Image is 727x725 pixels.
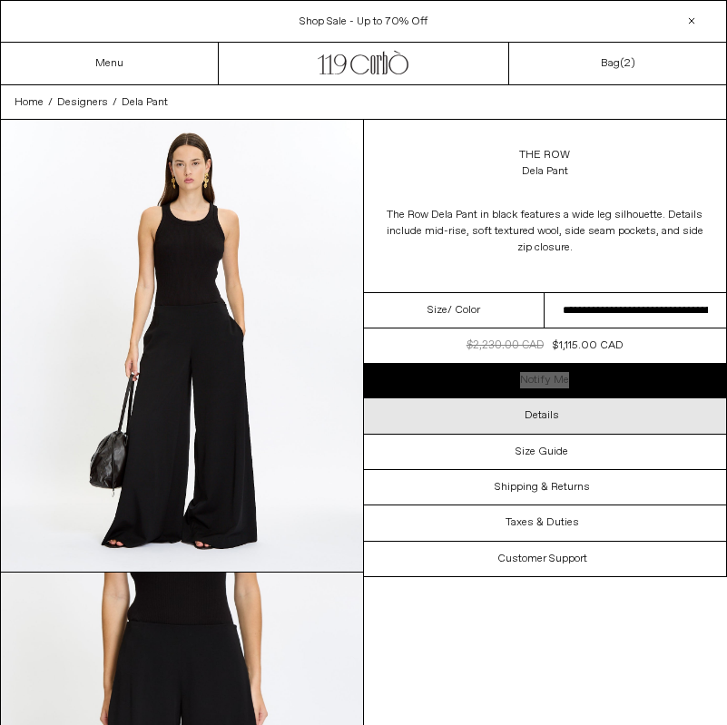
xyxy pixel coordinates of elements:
[1,120,363,572] img: Corbo-2024-04-23-e-Com5065_46cce97f-9a34-4b46-8504-98ca6d76ab6f_1800x1800.jpg
[553,338,624,354] div: $1,115.00 CAD
[497,553,587,565] h3: Customer Support
[122,95,168,110] span: Dela Pant
[624,56,635,71] span: )
[624,56,631,71] span: 2
[15,95,44,110] span: Home
[382,198,709,265] p: The Row Dela Pant in black features a wide leg silhouette. Details include m
[495,481,590,494] h3: Shipping & Returns
[364,363,727,397] a: Notify Me
[525,409,559,422] h3: Details
[57,94,108,111] a: Designers
[122,94,168,111] a: Dela Pant
[113,94,117,111] span: /
[57,95,108,110] span: Designers
[300,15,427,29] a: Shop Sale - Up to 70% Off
[522,163,568,180] div: Dela Pant
[467,338,544,353] div: $2,230.00 CAD
[48,94,53,111] span: /
[447,302,480,318] span: / Color
[516,446,568,458] h3: Size Guide
[601,55,635,72] a: Bag()
[435,224,703,255] span: id-rise, soft textured wool, side seam pockets, and side zip closure.
[519,147,570,163] a: The Row
[506,516,579,529] h3: Taxes & Duties
[95,56,123,71] a: Menu
[427,302,447,318] span: Size
[15,94,44,111] a: Home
